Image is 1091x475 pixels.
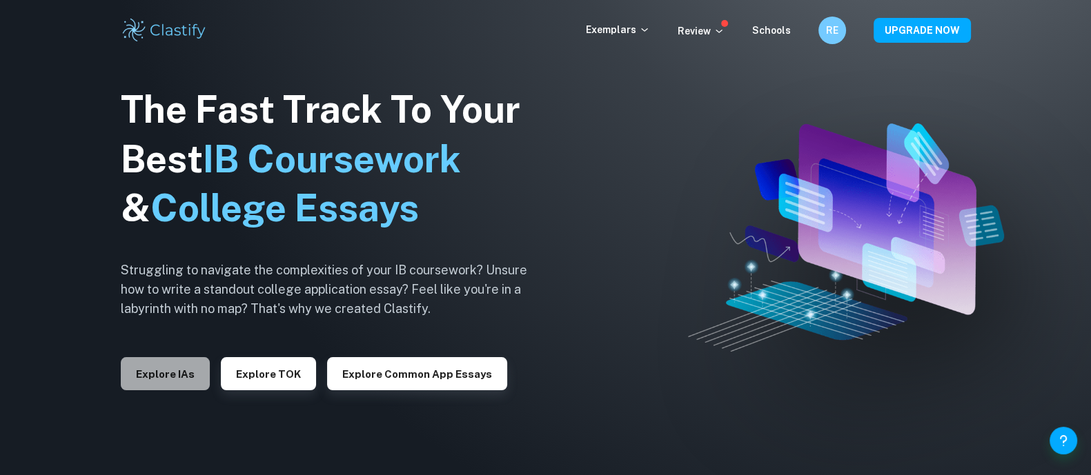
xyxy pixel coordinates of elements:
button: Explore Common App essays [327,357,507,390]
button: Help and Feedback [1050,427,1077,454]
p: Review [678,23,725,39]
button: Explore IAs [121,357,210,390]
img: Clastify hero [688,123,1004,352]
a: Explore IAs [121,367,210,380]
a: Schools [752,25,791,36]
button: Explore TOK [221,357,316,390]
h6: RE [824,23,840,38]
span: IB Coursework [203,137,461,181]
span: College Essays [150,186,419,230]
p: Exemplars [586,22,650,37]
img: Clastify logo [121,17,208,44]
a: Explore TOK [221,367,316,380]
h6: Struggling to navigate the complexities of your IB coursework? Unsure how to write a standout col... [121,261,549,319]
a: Explore Common App essays [327,367,507,380]
h1: The Fast Track To Your Best & [121,85,549,234]
button: RE [818,17,846,44]
button: UPGRADE NOW [874,18,971,43]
